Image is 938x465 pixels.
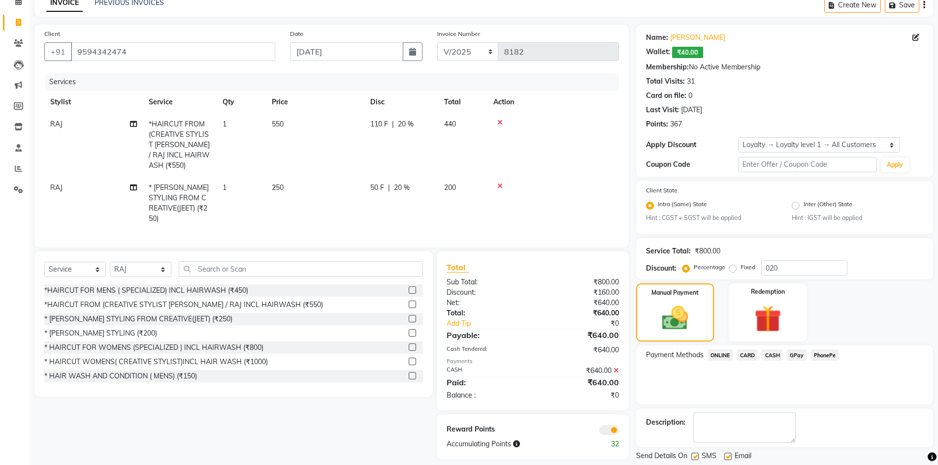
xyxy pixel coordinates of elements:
th: Total [438,91,487,113]
label: Client State [646,186,678,195]
div: 367 [670,119,682,129]
small: Hint : CGST + SGST will be applied [646,214,777,222]
div: *HAIRCUT FROM (CREATIVE STYLIST [PERSON_NAME] / RAJ INCL HAIRWASH (₹550) [44,300,323,310]
div: Last Visit: [646,105,679,115]
label: Percentage [694,263,725,272]
span: CASH [762,349,783,361]
div: Points: [646,119,668,129]
div: Services [45,73,626,91]
div: ₹640.00 [533,376,626,388]
div: * [PERSON_NAME] STYLING (₹200) [44,328,157,339]
div: ₹640.00 [533,308,626,318]
span: Total [447,262,469,273]
span: Send Details On [636,451,687,463]
div: Service Total: [646,246,691,256]
div: CASH [439,366,533,376]
span: 250 [272,183,284,192]
div: Description: [646,417,685,428]
div: Discount: [646,263,677,274]
div: * HAIR WASH AND CONDITION ( MENS) (₹150) [44,371,197,381]
div: ₹640.00 [533,298,626,308]
span: 440 [444,120,456,128]
span: SMS [702,451,716,463]
div: [DATE] [681,105,702,115]
div: ₹0 [549,318,626,329]
div: Membership: [646,62,689,72]
div: * HAIRCUT WOMENS( CREATIVE STYLIST)INCL HAIR WASH (₹1000) [44,357,268,367]
div: Name: [646,32,668,43]
div: * HAIRCUT FOR WOMENS (SPECIALIZED ) INCL HAIRWASH (₹800) [44,342,263,353]
div: 31 [687,76,695,87]
div: Net: [439,298,533,308]
div: Payable: [439,329,533,341]
div: Discount: [439,287,533,298]
div: Card on file: [646,91,686,101]
div: Balance : [439,390,533,401]
div: ₹640.00 [533,366,626,376]
span: | [392,119,394,129]
span: ₹40.00 [672,47,703,58]
th: Price [266,91,364,113]
button: +91 [44,42,72,61]
div: ₹160.00 [533,287,626,298]
button: Apply [881,157,909,172]
span: | [388,183,390,193]
div: 0 [688,91,692,101]
span: ONLINE [708,349,733,361]
div: 32 [580,439,626,449]
label: Intra (Same) State [658,200,707,212]
div: *HAIRCUT FOR MENS ( SPECIALIZED) INCL HAIRWASH (₹450) [44,285,248,296]
div: ₹800.00 [533,277,626,287]
span: 1 [223,183,226,192]
span: 200 [444,183,456,192]
div: Coupon Code [646,159,739,170]
div: Sub Total: [439,277,533,287]
th: Service [143,91,217,113]
a: Add Tip [439,318,548,329]
span: RAJ [50,183,63,192]
span: Payment Methods [646,350,704,360]
span: RAJ [50,120,63,128]
label: Manual Payment [651,288,699,297]
div: Accumulating Points [439,439,579,449]
label: Client [44,30,60,38]
div: Total: [439,308,533,318]
span: CARD [737,349,758,361]
div: Wallet: [646,47,670,58]
span: Email [735,451,751,463]
span: PhonePe [811,349,839,361]
label: Redemption [751,287,785,296]
span: 110 F [370,119,388,129]
span: *HAIRCUT FROM (CREATIVE STYLIST [PERSON_NAME] / RAJ INCL HAIRWASH (₹550) [149,120,210,170]
span: 1 [223,120,226,128]
input: Enter Offer / Coupon Code [738,157,877,172]
label: Fixed [741,263,755,272]
span: 20 % [398,119,414,129]
div: Paid: [439,376,533,388]
div: ₹800.00 [695,246,720,256]
div: Total Visits: [646,76,685,87]
div: Cash Tendered: [439,345,533,355]
span: 20 % [394,183,410,193]
span: GPay [787,349,807,361]
img: _gift.svg [746,302,790,336]
span: * [PERSON_NAME] STYLING FROM CREATIVE(JEET) (₹250) [149,183,209,223]
img: _cash.svg [654,303,696,333]
th: Disc [364,91,438,113]
span: 50 F [370,183,384,193]
div: No Active Membership [646,62,923,72]
div: * [PERSON_NAME] STYLING FROM CREATIVE(JEET) (₹250) [44,314,232,324]
input: Search by Name/Mobile/Email/Code [71,42,275,61]
small: Hint : IGST will be applied [792,214,923,222]
label: Inter (Other) State [804,200,852,212]
div: ₹640.00 [533,329,626,341]
a: [PERSON_NAME] [670,32,725,43]
label: Date [290,30,303,38]
th: Stylist [44,91,143,113]
div: Apply Discount [646,140,739,150]
th: Qty [217,91,266,113]
div: Payments [447,357,618,366]
th: Action [487,91,619,113]
div: ₹640.00 [533,345,626,355]
div: Reward Points [439,424,533,435]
